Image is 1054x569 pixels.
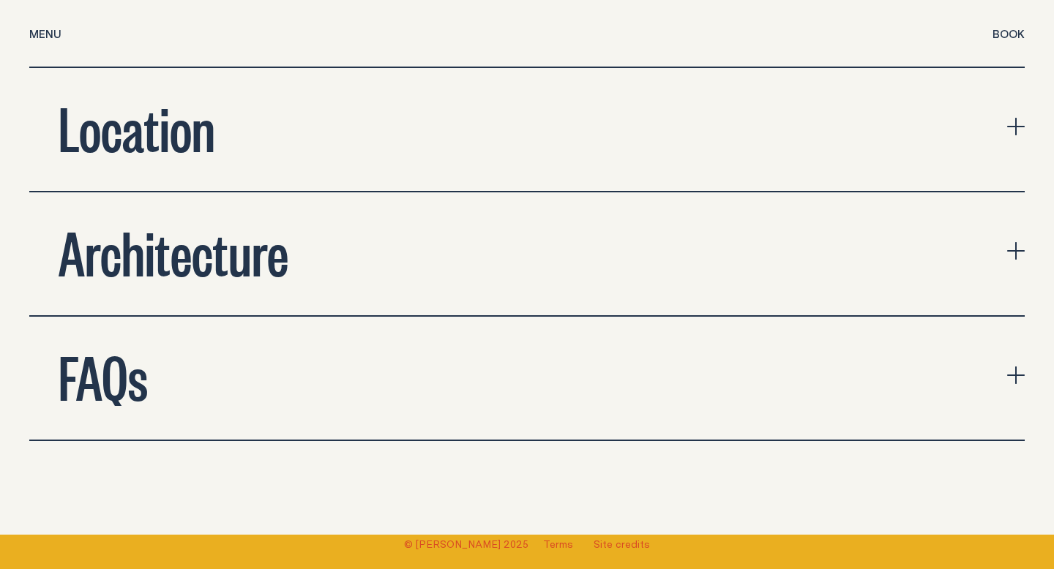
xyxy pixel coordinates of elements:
h2: FAQs [59,346,148,404]
button: show booking tray [993,26,1025,44]
h2: Architecture [59,222,288,280]
button: expand accordion [29,317,1025,440]
button: show menu [29,26,61,44]
button: expand accordion [29,192,1025,315]
a: Site credits [594,537,650,551]
button: expand accordion [29,68,1025,191]
span: © [PERSON_NAME] 2025 [404,537,528,551]
a: Terms [543,537,573,551]
span: Book [993,29,1025,39]
span: Menu [29,29,61,39]
h2: Location [59,97,215,156]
